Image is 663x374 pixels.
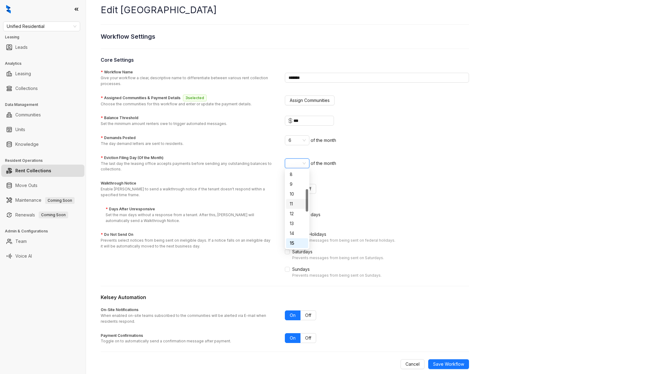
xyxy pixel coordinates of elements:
[101,135,136,141] label: Demands Posted
[15,179,37,192] a: Move Outs
[292,255,395,261] div: Prevents messages from being sent on Saturdays.
[101,333,143,339] label: Payment Confirmations
[290,201,304,207] div: 11
[286,209,308,219] div: 12
[290,335,296,341] span: On
[311,138,336,143] span: of the month
[5,158,86,163] h3: Resident Operations
[101,338,231,344] p: Toggle on to automatically send a confirmation message after payment.
[15,235,27,247] a: Team
[1,179,84,192] li: Move Outs
[1,250,84,262] li: Voice AI
[1,194,84,206] li: Maintenance
[286,219,308,228] div: 13
[1,68,84,80] li: Leasing
[101,161,277,173] p: The last day the leasing office accepts payments before sending any outstanding balances to colle...
[106,212,277,224] p: Set the max days without a response from a tenant. After this, [PERSON_NAME] will automatically s...
[15,209,68,221] a: RenewalsComing Soon
[183,95,207,101] span: 3 selected
[401,359,425,369] button: Cancel
[101,69,133,75] label: Workflow Name
[101,313,273,325] p: When enabled on-site teams subscribed to the communities will be alerted via E-mail when resident...
[5,34,86,40] h3: Leasing
[290,266,312,273] span: Sundays
[15,250,32,262] a: Voice AI
[290,240,304,247] div: 15
[311,161,336,166] span: of the month
[290,210,304,217] div: 12
[292,273,395,279] div: Prevents messages from being sent on Sundays.
[6,5,11,14] img: logo
[5,102,86,107] h3: Data Management
[286,238,308,248] div: 15
[101,141,184,147] p: The day demand letters are sent to residents.
[1,209,84,221] li: Renewals
[5,61,86,66] h3: Analytics
[290,191,304,197] div: 10
[285,95,335,105] button: Assign Communities
[5,228,86,234] h3: Admin & Configurations
[15,41,28,53] a: Leads
[15,165,51,177] a: Rent Collections
[7,22,76,31] span: Unified Residential
[101,32,469,41] h2: Workflow Settings
[286,169,308,179] div: 8
[15,138,39,150] a: Knowledge
[305,313,311,318] span: Off
[101,294,469,301] h3: Kelsey Automation
[101,101,252,107] p: Choose the communities for this workflow and enter or update the payment details.
[289,136,306,145] span: 6
[101,238,273,249] p: Prevents select notices from being sent on ineligible days. If a notice falls on an ineligible da...
[15,109,41,121] a: Communities
[1,82,84,95] li: Collections
[45,197,75,204] span: Coming Soon
[311,212,320,217] span: days
[101,307,138,313] label: On-Site Notifications
[15,82,38,95] a: Collections
[1,123,84,136] li: Units
[286,199,308,209] div: 11
[286,189,308,199] div: 10
[101,232,133,238] label: Do Not Send On
[101,186,273,198] p: Enable [PERSON_NAME] to send a walkthrough notice if the tenant doesn't respond within a specifie...
[101,121,227,127] p: Set the minimum amount renters owe to trigger automated messages.
[101,3,469,17] h1: Edit [GEOGRAPHIC_DATA]
[286,228,308,238] div: 14
[290,171,304,178] div: 8
[433,361,464,368] span: Save Workflow
[292,238,395,243] div: Prevents messages from being sent on federal holidays.
[106,206,155,212] label: Days After Unresponsive
[290,181,304,188] div: 9
[290,220,304,227] div: 13
[289,159,306,168] span: 15
[15,68,31,80] a: Leasing
[39,212,68,218] span: Coming Soon
[1,165,84,177] li: Rent Collections
[290,97,330,104] span: Assign Communities
[290,248,315,255] span: Saturdays
[101,155,164,161] label: Eviction Filing Day (Of the Month)
[1,41,84,53] li: Leads
[101,56,469,64] h3: Core Settings
[1,138,84,150] li: Knowledge
[305,335,311,341] span: Off
[101,181,136,186] label: Walkthrough Notice
[101,75,277,87] p: Give your workflow a clear, descriptive name to differentiate between various rent collection pro...
[428,359,469,369] button: Save Workflow
[1,235,84,247] li: Team
[286,179,308,189] div: 9
[1,109,84,121] li: Communities
[101,95,209,101] label: Assigned Communities & Payment Details
[101,115,138,121] label: Balance Threshold
[405,361,420,368] span: Cancel
[290,313,296,318] span: On
[290,230,304,237] div: 14
[15,123,25,136] a: Units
